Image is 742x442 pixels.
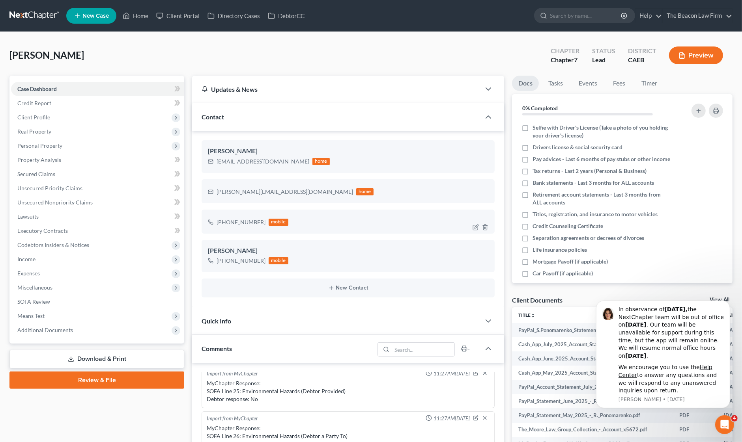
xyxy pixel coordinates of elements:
[635,9,662,23] a: Help
[11,224,184,238] a: Executory Contracts
[628,46,656,56] div: District
[17,284,52,291] span: Miscellaneous
[533,191,671,206] span: Retirement account statements - Last 3 months from ALL accounts
[512,323,673,337] td: PayPal_S.Ponomarenko_Statement_3_months.pdf
[11,153,184,167] a: Property Analysis
[119,9,152,23] a: Home
[9,371,184,389] a: Review & File
[11,195,184,210] a: Unsecured Nonpriority Claims
[512,296,563,304] div: Client Documents
[152,9,204,23] a: Client Portal
[17,142,62,149] span: Personal Property
[217,218,265,226] div: [PHONE_NUMBER]
[533,210,658,218] span: Titles, registration, and insurance to motor vehicles
[533,167,647,175] span: Tax returns - Last 2 years (Personal & Business)
[533,179,654,187] span: Bank statements - Last 3 months for ALL accounts
[533,124,671,139] span: Selfie with Driver's License (Take a photo of you holding your driver's license)
[512,351,673,366] td: Cash_App_June_2025_Account_Statement.pdf
[512,423,673,437] td: The_Moore_Law_Group_Collection_-_Account_x5672.pdf
[269,257,288,264] div: mobile
[217,257,265,265] div: [PHONE_NUMBER]
[11,167,184,181] a: Secured Claims
[202,113,224,121] span: Contact
[17,199,93,206] span: Unsecured Nonpriority Claims
[9,350,184,368] a: Download & Print
[207,415,258,423] div: Import from MyChapter
[11,82,184,96] a: Case Dashboard
[17,241,89,248] span: Codebtors Insiders & Notices
[208,285,488,291] button: New Contact
[592,46,615,56] div: Status
[392,343,454,356] input: Search...
[572,76,604,91] a: Events
[592,56,615,65] div: Lead
[202,345,232,352] span: Comments
[11,210,184,224] a: Lawsuits
[434,370,470,377] span: 11:27AM[DATE]
[673,408,718,422] td: PDF
[9,49,84,61] span: [PERSON_NAME]
[217,188,353,196] div: [PERSON_NAME][EMAIL_ADDRESS][DOMAIN_NAME]
[434,415,470,422] span: 11:27AM[DATE]
[531,313,535,318] i: unfold_more
[542,76,569,91] a: Tasks
[202,85,471,93] div: Updates & News
[269,219,288,226] div: mobile
[208,147,488,156] div: [PERSON_NAME]
[669,46,723,64] button: Preview
[533,222,603,230] span: Credit Counseling Certificate
[17,312,45,319] span: Means Test
[518,312,535,318] a: Titleunfold_more
[11,295,184,309] a: SOFA Review
[356,188,374,195] div: home
[17,185,82,191] span: Unsecured Priority Claims
[551,56,579,65] div: Chapter
[533,269,593,277] span: Car Payoff (if applicable)
[512,366,673,380] td: Cash_App_May_2025_Account_Statement.pdf
[17,171,55,177] span: Secured Claims
[533,246,587,254] span: Life insurance policies
[607,76,632,91] a: Fees
[82,13,109,19] span: New Case
[512,76,539,91] a: Docs
[217,158,309,165] div: [EMAIL_ADDRESS][DOMAIN_NAME]
[207,370,258,378] div: Import from MyChapter
[533,155,670,163] span: Pay advices - Last 6 months of pay stubs or other income
[628,56,656,65] div: CAEB
[574,56,578,63] span: 7
[635,76,664,91] a: Timer
[17,327,73,333] span: Additional Documents
[17,256,36,262] span: Income
[715,415,734,434] iframe: Intercom live chat
[551,46,579,56] div: Chapter
[17,270,40,277] span: Expenses
[17,298,50,305] span: SOFA Review
[11,96,184,110] a: Credit Report
[17,100,51,106] span: Credit Report
[663,9,732,23] a: The Beacon Law Firm
[208,246,488,256] div: [PERSON_NAME]
[264,9,308,23] a: DebtorCC
[512,394,673,408] td: PayPal_Statement_June_2025_-_R.Ponomarenko.pdf
[533,258,608,266] span: Mortgage Payoff (if applicable)
[673,423,718,437] td: PDF
[312,158,330,165] div: home
[17,213,39,220] span: Lawsuits
[17,128,51,135] span: Real Property
[207,379,490,403] div: MyChapter Response: SOFA Line 25: Environmental Hazards (Debtor Provided) Debtor response: No
[533,143,622,151] span: Drivers license & social security card
[533,234,644,242] span: Separation agreements or decrees of divorces
[17,156,61,163] span: Property Analysis
[17,85,57,92] span: Case Dashboard
[204,9,264,23] a: Directory Cases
